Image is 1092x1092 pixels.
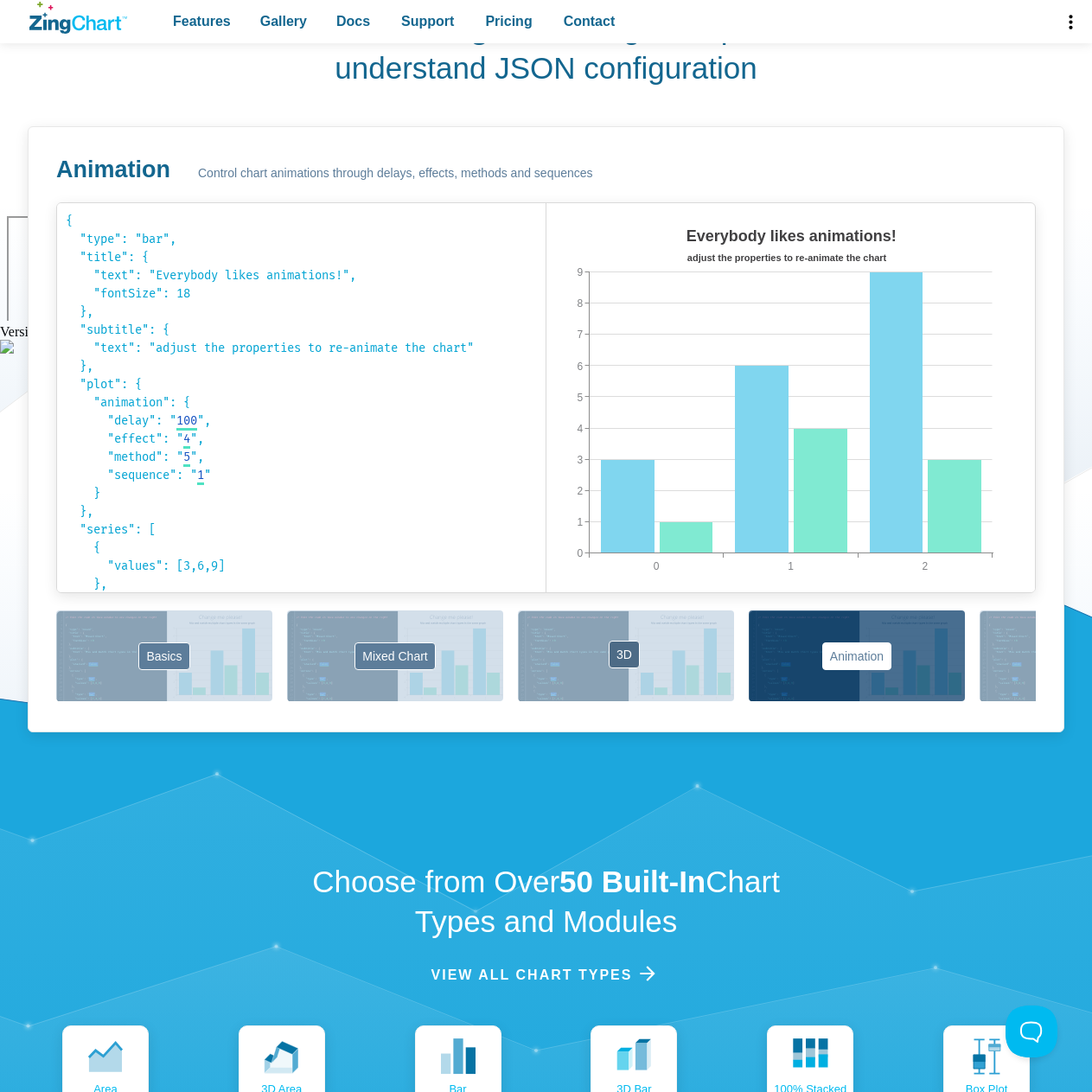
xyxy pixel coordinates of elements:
span: 1 [197,468,204,482]
a: ZingChart Logo. Click to return to the homepage [29,2,127,34]
strong: 50 Built-In [559,865,706,898]
span: 100 [176,413,197,428]
iframe: profile [7,25,270,158]
span: Support [401,10,454,33]
h2: using a simple to understand JSON configuration [293,9,799,87]
span: Contact [564,10,616,33]
button: Mixed Chart [287,610,503,701]
span: Docs [336,10,370,33]
span: Control chart animations through delays, effects, methods and sequences [198,163,593,184]
span: View all chart Types [431,963,633,987]
span: 4 [183,431,190,446]
a: View all chart Types [431,963,661,987]
h3: Animation [56,155,170,185]
button: 3D [518,610,734,701]
code: { "type": "bar", "title": { "text": "Everybody likes animations!", "fontSize": 18 }, "subtitle": ... [66,212,537,584]
h2: Choose from Over Chart Types and Modules [293,862,799,941]
button: Animation [749,610,965,701]
iframe: Toggle Customer Support [1006,1006,1057,1057]
span: Gallery [260,10,307,33]
button: Basics [56,610,272,701]
span: 5 [183,450,190,464]
span: Pricing [485,10,532,33]
span: Features [173,10,231,33]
